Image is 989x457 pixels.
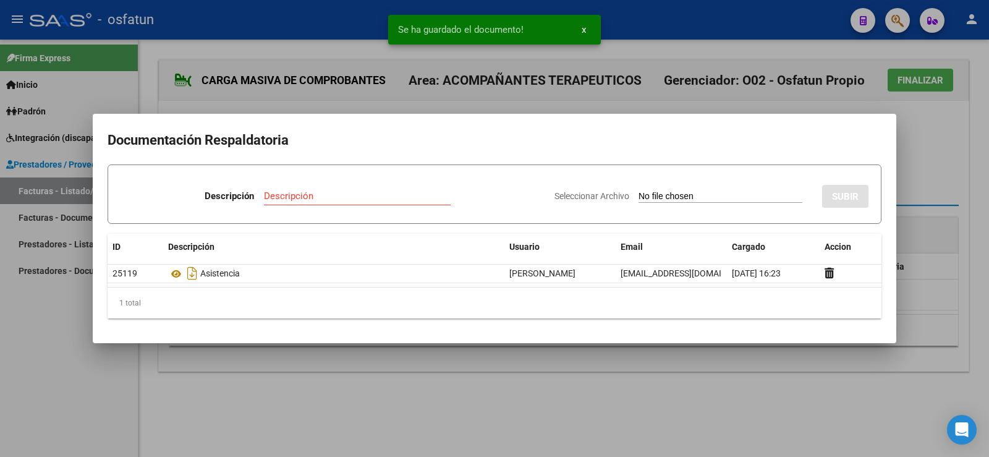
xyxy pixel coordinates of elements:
datatable-header-cell: Accion [820,234,881,260]
div: 1 total [108,288,881,318]
span: [PERSON_NAME] [509,268,575,278]
span: Descripción [168,242,214,252]
span: Seleccionar Archivo [554,191,629,201]
datatable-header-cell: ID [108,234,163,260]
datatable-header-cell: Descripción [163,234,504,260]
span: [DATE] 16:23 [732,268,781,278]
span: SUBIR [832,191,859,202]
span: Email [621,242,643,252]
div: Asistencia [168,263,499,283]
i: Descargar documento [184,263,200,283]
span: Usuario [509,242,540,252]
span: Cargado [732,242,765,252]
button: x [572,19,596,41]
datatable-header-cell: Email [616,234,727,260]
span: 25119 [112,268,137,278]
datatable-header-cell: Cargado [727,234,820,260]
span: ID [112,242,121,252]
span: Se ha guardado el documento! [398,23,524,36]
datatable-header-cell: Usuario [504,234,616,260]
span: [EMAIL_ADDRESS][DOMAIN_NAME] [621,268,758,278]
p: Descripción [205,189,254,203]
button: SUBIR [822,185,868,208]
span: Accion [825,242,851,252]
h2: Documentación Respaldatoria [108,129,881,152]
div: Open Intercom Messenger [947,415,977,445]
span: x [582,24,586,35]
